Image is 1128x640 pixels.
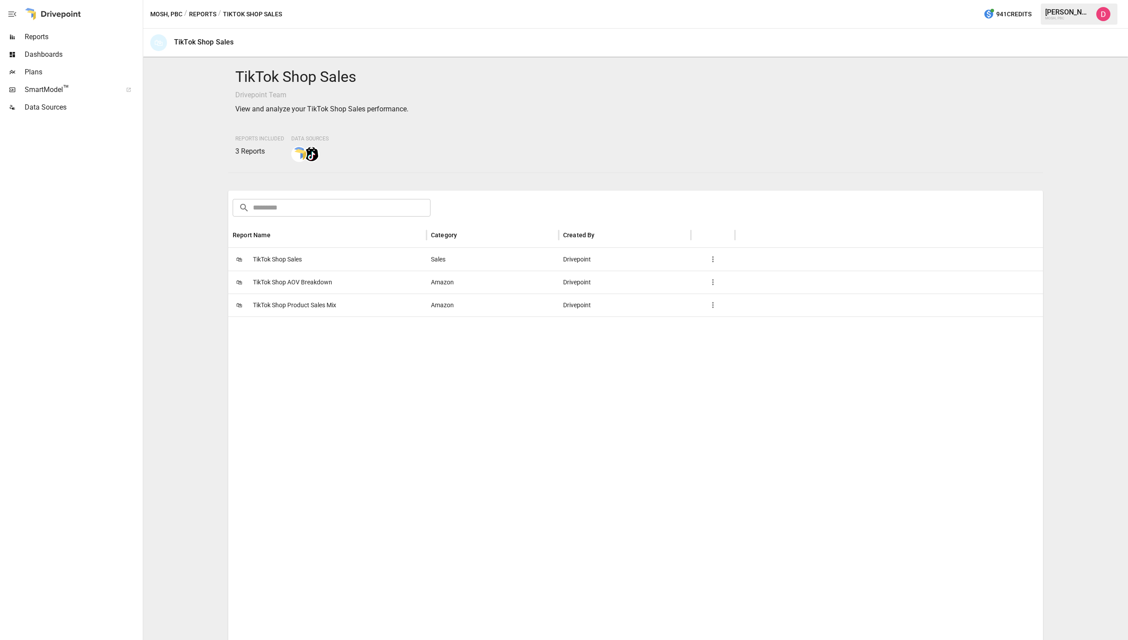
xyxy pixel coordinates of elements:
span: Reports [25,32,141,42]
div: Amazon [427,294,559,316]
div: Report Name [233,232,271,239]
div: Drivepoint [559,271,691,294]
img: Andrew Horton [1096,7,1110,21]
div: Drivepoint [559,294,691,316]
div: Drivepoint [559,248,691,271]
div: 🛍 [150,34,167,51]
div: Created By [563,232,595,239]
button: Andrew Horton [1091,2,1116,26]
button: MOSH, PBC [150,9,182,20]
div: Sales [427,248,559,271]
button: Reports [189,9,216,20]
span: 🛍 [233,276,246,289]
span: Data Sources [291,136,329,142]
span: ™ [63,83,69,94]
div: MOSH, PBC [1045,16,1091,20]
p: View and analyze your TikTok Shop Sales performance. [235,104,1036,114]
span: TikTok Shop Product Sales Mix [253,294,336,316]
div: Category [431,232,457,239]
div: Amazon [427,271,559,294]
span: 🛍 [233,298,246,312]
span: SmartModel [25,85,116,95]
span: TikTok Shop AOV Breakdown [253,271,332,294]
div: TikTok Shop Sales [174,38,234,46]
img: smart model [292,147,306,161]
button: 941Credits [980,6,1035,22]
span: 941 Credits [996,9,1032,20]
button: Sort [596,229,608,241]
span: Dashboards [25,49,141,60]
span: Reports Included [235,136,284,142]
h4: TikTok Shop Sales [235,68,1036,86]
button: Sort [271,229,284,241]
span: 🛍 [233,253,246,266]
img: tiktok [304,147,319,161]
span: TikTok Shop Sales [253,248,302,271]
button: Sort [458,229,470,241]
div: [PERSON_NAME] [1045,8,1091,16]
p: Drivepoint Team [235,90,1036,100]
span: Data Sources [25,102,141,113]
p: 3 Reports [235,146,284,157]
span: Plans [25,67,141,77]
div: / [184,9,187,20]
div: / [218,9,221,20]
